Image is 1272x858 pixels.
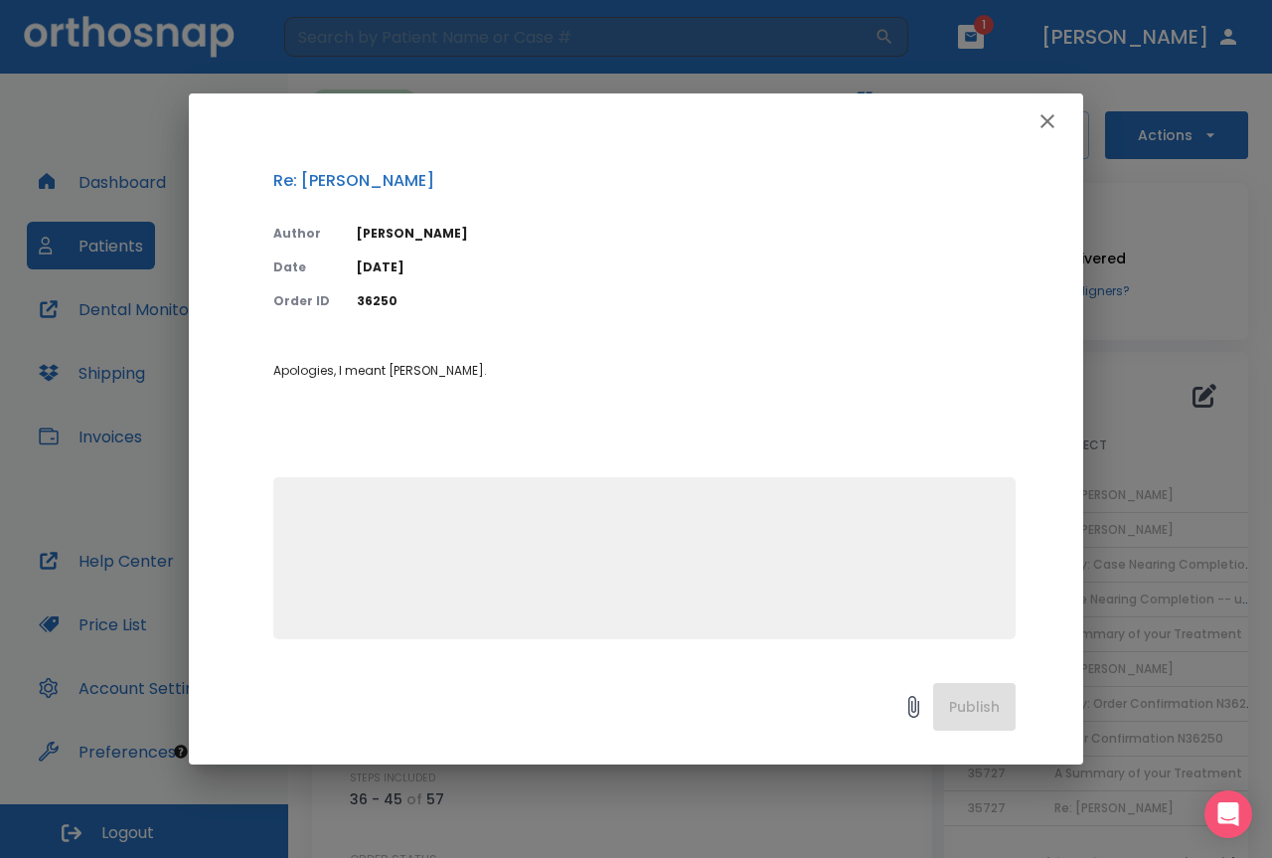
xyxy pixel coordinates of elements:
p: [PERSON_NAME] [357,225,1016,243]
p: 36250 [357,292,1016,310]
p: Order ID [273,292,333,310]
p: Re: [PERSON_NAME] [273,169,1016,193]
p: Apologies, I meant [PERSON_NAME]. [273,362,1016,380]
p: [DATE] [357,258,1016,276]
div: Open Intercom Messenger [1204,790,1252,838]
p: Date [273,258,333,276]
p: Author [273,225,333,243]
